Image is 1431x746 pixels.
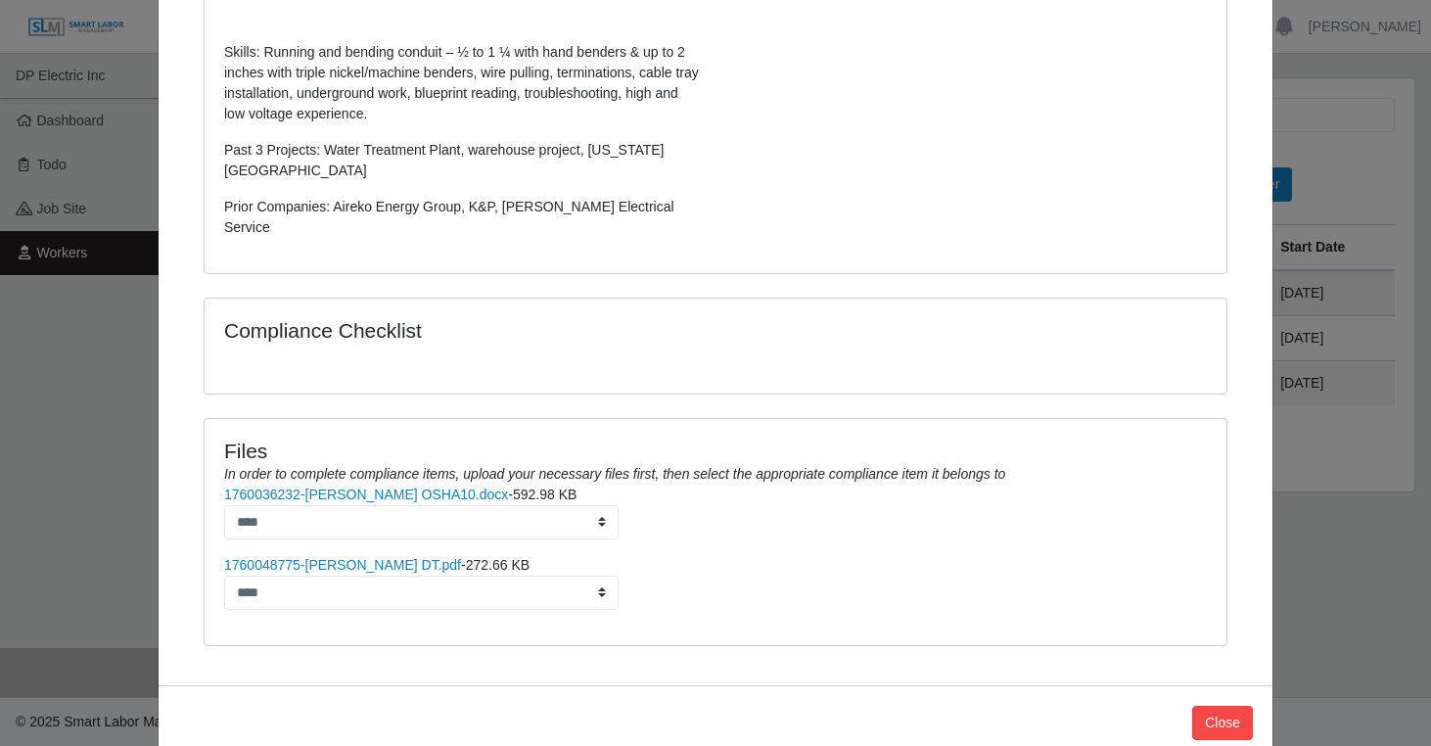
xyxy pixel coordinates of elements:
[224,557,461,573] a: 1760048775-[PERSON_NAME] DT.pdf
[224,487,508,502] a: 1760036232-[PERSON_NAME] OSHA10.docx
[224,555,1207,610] li: -
[224,318,869,343] h4: Compliance Checklist
[224,140,701,181] p: Past 3 Projects: Water Treatment Plant, warehouse project, [US_STATE][GEOGRAPHIC_DATA]
[224,466,1005,482] i: In order to complete compliance items, upload your necessary files first, then select the appropr...
[224,197,701,238] p: Prior Companies: Aireko Energy Group, K&P, [PERSON_NAME] Electrical Service
[513,487,577,502] span: 592.98 KB
[224,42,701,124] p: Skills: Running and bending conduit – ½ to 1 ¼ with hand benders & up to 2 inches with triple nic...
[224,439,1207,463] h4: Files
[224,485,1207,539] li: -
[466,557,530,573] span: 272.66 KB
